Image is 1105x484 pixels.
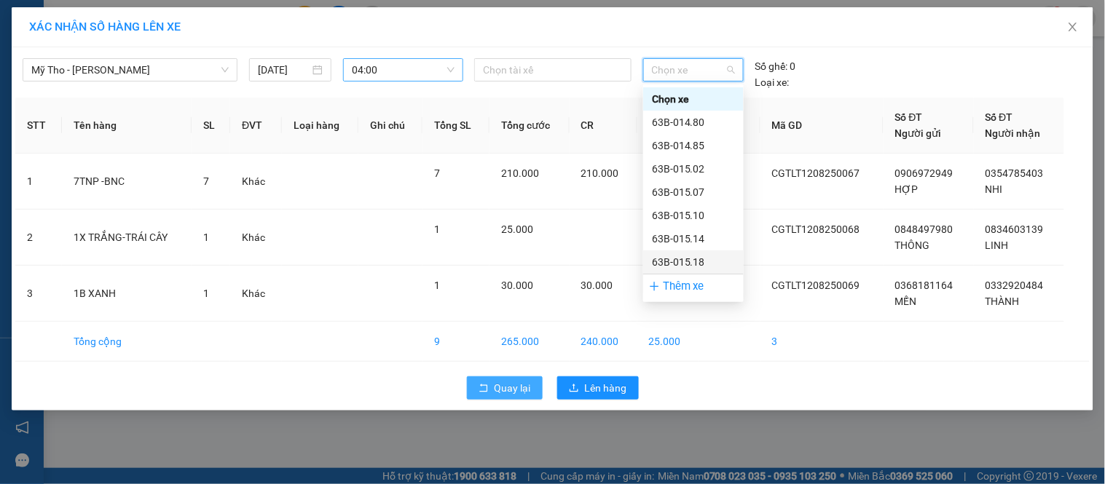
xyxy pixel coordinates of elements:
th: CR [570,98,637,154]
span: close [1067,21,1079,33]
td: 1 [15,154,62,210]
span: THÀNH [986,295,1020,307]
span: 0354785403 [986,167,1044,179]
span: CGTLT1208250068 [772,223,860,235]
div: 63B-015.14 [652,231,735,247]
div: 63B-015.14 [643,227,744,250]
th: Tổng cước [489,98,569,154]
button: Close [1053,7,1093,48]
th: Tổng SL [422,98,489,154]
th: STT [15,98,62,154]
td: 7TNP -BNC [62,154,192,210]
td: 265.000 [489,322,569,362]
div: 63B-015.10 [643,204,744,227]
span: LINH [986,239,1009,251]
td: Tổng cộng [62,322,192,362]
div: 63B-014.80 [643,111,744,134]
td: Khác [230,154,282,210]
td: 25.000 [637,322,699,362]
th: Ghi chú [358,98,422,154]
span: 7 [434,167,440,179]
td: 1X TRẮNG-TRÁI CÂY [62,210,192,266]
th: Loại hàng [282,98,358,154]
span: plus [649,281,660,292]
td: 9 [422,322,489,362]
div: 0 [755,58,796,74]
input: 13/08/2025 [258,62,310,78]
div: 63B-015.02 [643,157,744,180]
div: 63B-015.18 [652,254,735,270]
span: Số ĐT [895,111,923,123]
td: 240.000 [570,322,637,362]
span: THÔNG [895,239,930,251]
th: CC [637,98,699,154]
div: 63B-015.07 [652,184,735,200]
span: 0368181164 [895,279,953,291]
span: Người nhận [986,127,1041,139]
td: Khác [230,266,282,322]
span: 1 [203,287,209,299]
span: 0834603139 [986,223,1044,235]
span: 25.000 [501,223,533,235]
div: Chọn xe [652,91,735,107]
div: 63B-014.85 [643,134,744,157]
div: 63B-014.80 [652,114,735,130]
span: Chọn xe [652,59,735,81]
div: 63B-015.07 [643,180,744,204]
span: 0848497980 [895,223,953,235]
span: 30.000 [581,279,613,291]
div: 63B-015.18 [643,250,744,274]
span: rollback [479,383,489,394]
span: 1 [434,279,440,291]
span: Mỹ Tho - Hồ Chí Minh [31,59,229,81]
span: 1 [203,231,209,243]
span: XÁC NHẬN SỐ HÀNG LÊN XE [29,20,181,33]
div: 63B-015.10 [652,207,735,223]
td: 3 [15,266,62,322]
button: uploadLên hàng [557,376,639,400]
span: upload [569,383,579,394]
span: CGTLT1208250067 [772,167,860,179]
td: 1B XANH [62,266,192,322]
span: 0332920484 [986,279,1044,291]
span: MẾN [895,295,917,307]
span: CGTLT1208250069 [772,279,860,291]
div: Thêm xe [643,274,744,299]
th: Mã GD [760,98,884,154]
span: 1 [434,223,440,235]
span: Số ĐT [986,111,1013,123]
span: 7 [203,175,209,187]
span: 30.000 [501,279,533,291]
span: 210.000 [501,167,539,179]
span: 04:00 [352,59,455,81]
span: HỢP [895,183,919,195]
span: Loại xe: [755,74,790,90]
button: rollbackQuay lại [467,376,543,400]
span: Số ghế: [755,58,788,74]
span: 0906972949 [895,167,953,179]
th: SL [192,98,230,154]
th: Tên hàng [62,98,192,154]
div: 63B-015.02 [652,161,735,177]
span: NHI [986,183,1003,195]
th: ĐVT [230,98,282,154]
td: 3 [760,322,884,362]
div: Chọn xe [643,87,744,111]
span: 210.000 [581,167,619,179]
span: Người gửi [895,127,942,139]
span: Quay lại [495,380,531,396]
span: Lên hàng [585,380,627,396]
td: Khác [230,210,282,266]
td: 2 [15,210,62,266]
div: 63B-014.85 [652,138,735,154]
